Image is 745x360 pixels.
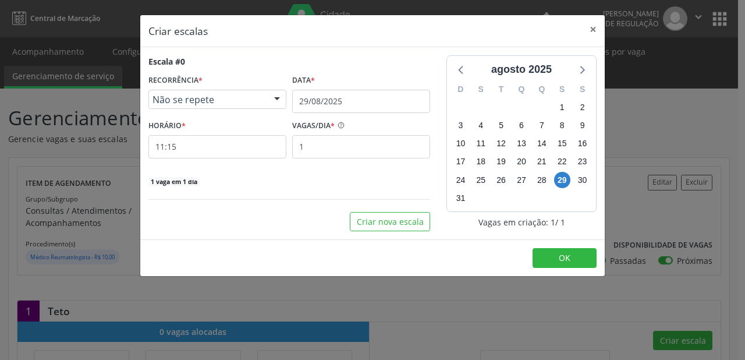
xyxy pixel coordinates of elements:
[491,80,512,98] div: T
[473,154,489,170] span: segunda-feira, 18 de agosto de 2025
[552,80,572,98] div: S
[554,154,570,170] span: sexta-feira, 22 de agosto de 2025
[473,172,489,188] span: segunda-feira, 25 de agosto de 2025
[534,154,550,170] span: quinta-feira, 21 de agosto de 2025
[148,55,185,68] div: Escala #0
[581,15,605,44] button: Close
[148,135,286,158] input: 00:00
[513,136,530,152] span: quarta-feira, 13 de agosto de 2025
[152,94,262,105] span: Não se repete
[559,252,570,263] span: OK
[487,62,556,77] div: agosto 2025
[450,80,471,98] div: D
[493,136,509,152] span: terça-feira, 12 de agosto de 2025
[493,154,509,170] span: terça-feira, 19 de agosto de 2025
[533,248,597,268] button: OK
[534,118,550,134] span: quinta-feira, 7 de agosto de 2025
[446,216,597,228] div: Vagas em criação: 1
[512,80,532,98] div: Q
[148,72,203,90] label: RECORRÊNCIA
[452,154,469,170] span: domingo, 17 de agosto de 2025
[513,154,530,170] span: quarta-feira, 20 de agosto de 2025
[473,118,489,134] span: segunda-feira, 4 de agosto de 2025
[572,80,593,98] div: S
[452,136,469,152] span: domingo, 10 de agosto de 2025
[531,80,552,98] div: Q
[554,99,570,115] span: sexta-feira, 1 de agosto de 2025
[292,90,430,113] input: Selecione uma data
[574,172,591,188] span: sábado, 30 de agosto de 2025
[335,117,345,129] ion-icon: help circle outline
[554,118,570,134] span: sexta-feira, 8 de agosto de 2025
[574,118,591,134] span: sábado, 9 de agosto de 2025
[554,136,570,152] span: sexta-feira, 15 de agosto de 2025
[148,23,208,38] h5: Criar escalas
[148,117,186,135] label: HORÁRIO
[534,172,550,188] span: quinta-feira, 28 de agosto de 2025
[471,80,491,98] div: S
[513,118,530,134] span: quarta-feira, 6 de agosto de 2025
[452,172,469,188] span: domingo, 24 de agosto de 2025
[148,177,200,186] span: 1 vaga em 1 dia
[493,172,509,188] span: terça-feira, 26 de agosto de 2025
[473,136,489,152] span: segunda-feira, 11 de agosto de 2025
[574,136,591,152] span: sábado, 16 de agosto de 2025
[555,216,565,228] span: / 1
[452,118,469,134] span: domingo, 3 de agosto de 2025
[513,172,530,188] span: quarta-feira, 27 de agosto de 2025
[452,190,469,206] span: domingo, 31 de agosto de 2025
[534,136,550,152] span: quinta-feira, 14 de agosto de 2025
[292,72,315,90] label: Data
[554,172,570,188] span: sexta-feira, 29 de agosto de 2025
[292,117,335,135] label: VAGAS/DIA
[493,118,509,134] span: terça-feira, 5 de agosto de 2025
[574,99,591,115] span: sábado, 2 de agosto de 2025
[350,212,430,232] button: Criar nova escala
[574,154,591,170] span: sábado, 23 de agosto de 2025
